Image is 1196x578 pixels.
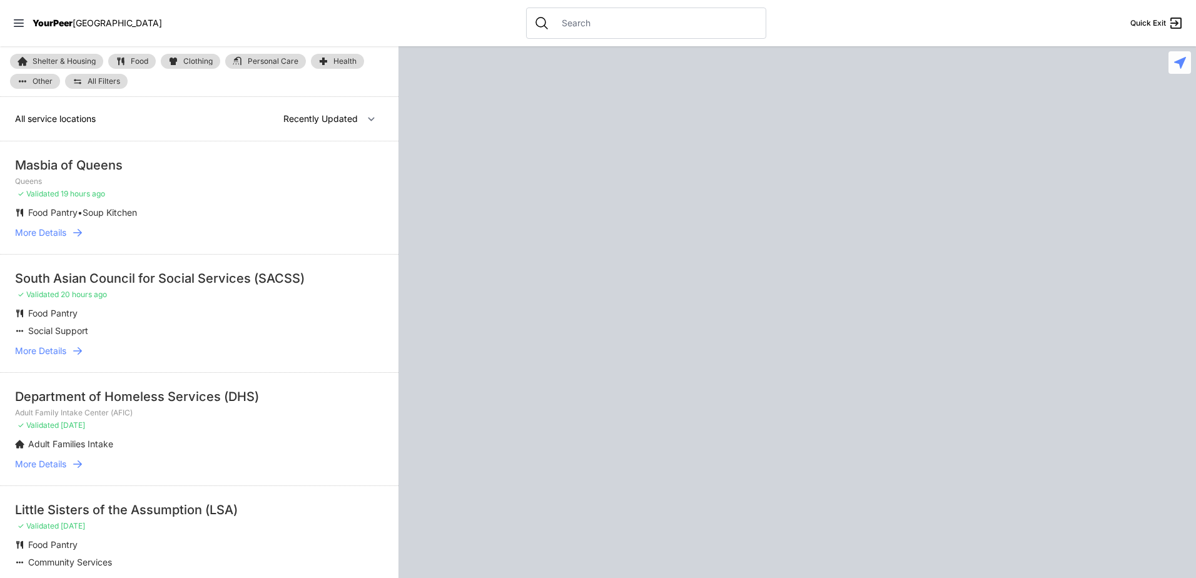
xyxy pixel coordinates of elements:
p: Adult Family Intake Center (AFIC) [15,408,383,418]
span: Adult Families Intake [28,439,113,449]
span: ✓ Validated [18,290,59,299]
a: Food [108,54,156,69]
span: Clothing [183,58,213,65]
a: Health [311,54,364,69]
span: Food Pantry [28,539,78,550]
span: All Filters [88,78,120,85]
span: • [78,207,83,218]
span: Social Support [28,325,88,336]
span: Quick Exit [1130,18,1166,28]
a: More Details [15,458,383,470]
a: Shelter & Housing [10,54,103,69]
a: Other [10,74,60,89]
input: Search [554,17,758,29]
span: Community Services [28,557,112,567]
span: YourPeer [33,18,73,28]
span: ✓ Validated [18,521,59,530]
span: Soup Kitchen [83,207,137,218]
a: YourPeer[GEOGRAPHIC_DATA] [33,19,162,27]
div: Department of Homeless Services (DHS) [15,388,383,405]
a: Personal Care [225,54,306,69]
div: Masbia of Queens [15,156,383,174]
span: All service locations [15,113,96,124]
div: Little Sisters of the Assumption (LSA) [15,501,383,519]
span: 19 hours ago [61,189,105,198]
span: More Details [15,226,66,239]
span: Personal Care [248,58,298,65]
span: Food Pantry [28,308,78,318]
span: [DATE] [61,521,85,530]
span: Food Pantry [28,207,78,218]
a: More Details [15,345,383,357]
span: ✓ Validated [18,189,59,198]
div: South Asian Council for Social Services (SACSS) [15,270,383,287]
span: 20 hours ago [61,290,107,299]
a: Clothing [161,54,220,69]
span: [DATE] [61,420,85,430]
a: Quick Exit [1130,16,1183,31]
span: Health [333,58,357,65]
span: Food [131,58,148,65]
a: More Details [15,226,383,239]
span: [GEOGRAPHIC_DATA] [73,18,162,28]
a: All Filters [65,74,128,89]
span: Shelter & Housing [33,58,96,65]
span: More Details [15,458,66,470]
span: ✓ Validated [18,420,59,430]
span: Other [33,78,53,85]
p: Queens [15,176,383,186]
span: More Details [15,345,66,357]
